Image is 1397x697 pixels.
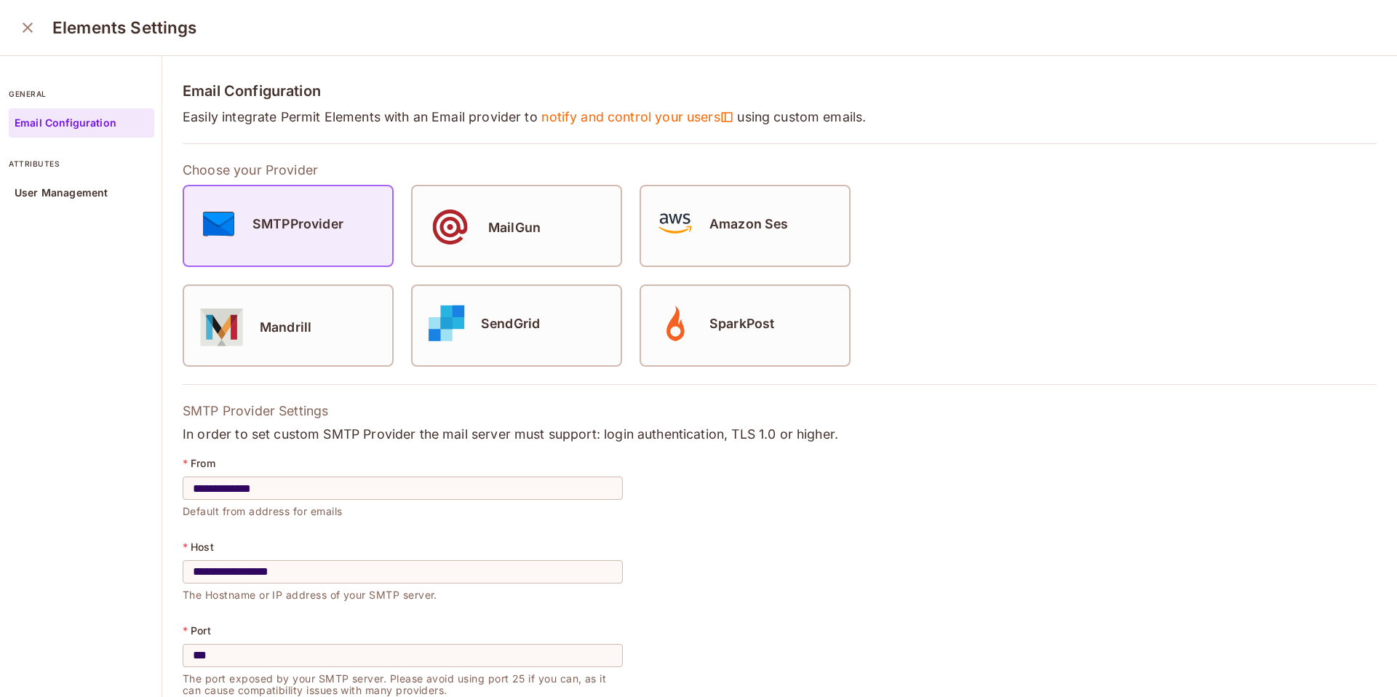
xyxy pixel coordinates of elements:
[15,117,116,129] p: Email Configuration
[9,158,154,170] p: attributes
[183,82,1377,100] h4: Email Configuration
[481,316,540,331] h5: SendGrid
[183,584,623,601] p: The Hostname or IP address of your SMTP server.
[183,667,623,696] p: The port exposed by your SMTP server. Please avoid using port 25 if you can, as it can cause comp...
[9,88,154,100] p: general
[183,108,1377,126] p: Easily integrate Permit Elements with an Email provider to using custom emails.
[191,625,211,637] p: Port
[183,500,623,517] p: Default from address for emails
[488,220,541,235] h5: MailGun
[183,162,1377,179] p: Choose your Provider
[52,17,197,38] h3: Elements Settings
[183,426,1377,443] p: In order to set custom SMTP Provider the mail server must support: login authentication, TLS 1.0 ...
[260,320,311,335] h5: Mandrill
[183,402,1377,420] p: SMTP Provider Settings
[13,13,42,42] button: close
[709,217,789,231] h5: Amazon Ses
[541,108,733,126] span: notify and control your users
[15,187,108,199] p: User Management
[709,316,774,331] h5: SparkPost
[191,458,215,469] p: From
[252,217,343,231] h5: SMTPProvider
[191,541,214,553] p: Host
